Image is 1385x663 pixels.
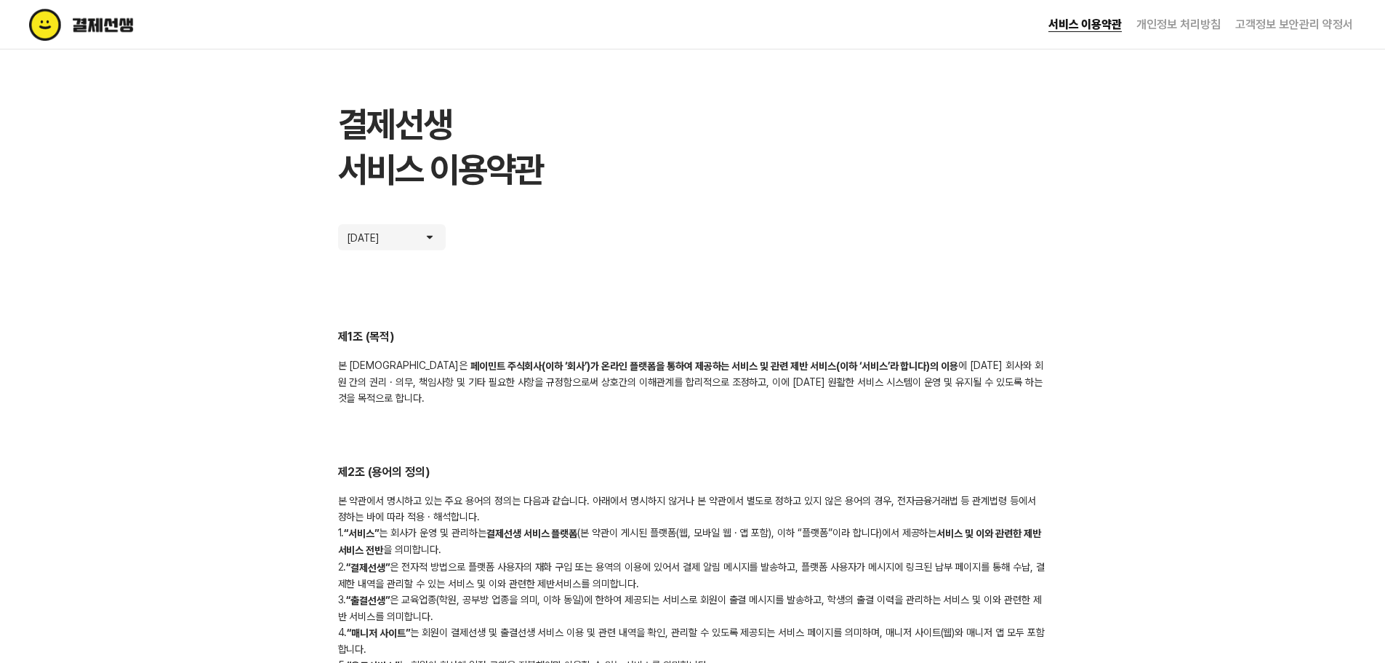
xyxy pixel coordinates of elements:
button: [DATE] [338,224,446,250]
b: 서비스 및 이와 관련한 제반 서비스 전반 [338,528,1041,556]
h1: 결제선생 서비스 이용약관 [338,102,1048,192]
b: “서비스” [344,528,379,539]
p: [DATE] [347,230,390,245]
b: “매니저 사이트” [347,627,410,639]
a: 개인정보 처리방침 [1136,17,1221,31]
a: 서비스 이용약관 [1048,17,1122,32]
b: 결제선생 서비스 플랫폼 [486,528,578,539]
img: arrow icon [422,230,437,245]
b: “출결선생” [346,595,390,606]
img: terms logo [29,9,196,41]
a: 고객정보 보안관리 약정서 [1235,17,1353,31]
b: 페이민트 주식회사(이하 ‘회사’)가 온라인 플랫폼을 통하여 제공하는 서비스 및 관련 제반 서비스(이하 ‘서비스’라 합니다)의 이용 [470,360,958,372]
h2: 제1조 (목적) [338,329,1048,346]
div: 본 [DEMOGRAPHIC_DATA]은 에 [DATE] 회사와 회원 간의 권리 · 의무, 책임사항 및 기타 필요한 사항을 규정함으로써 상호간의 이해관계를 합리적으로 조정하고,... [338,357,1048,406]
h2: 제2조 (용어의 정의) [338,464,1048,481]
b: “결제선생” [346,562,390,573]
